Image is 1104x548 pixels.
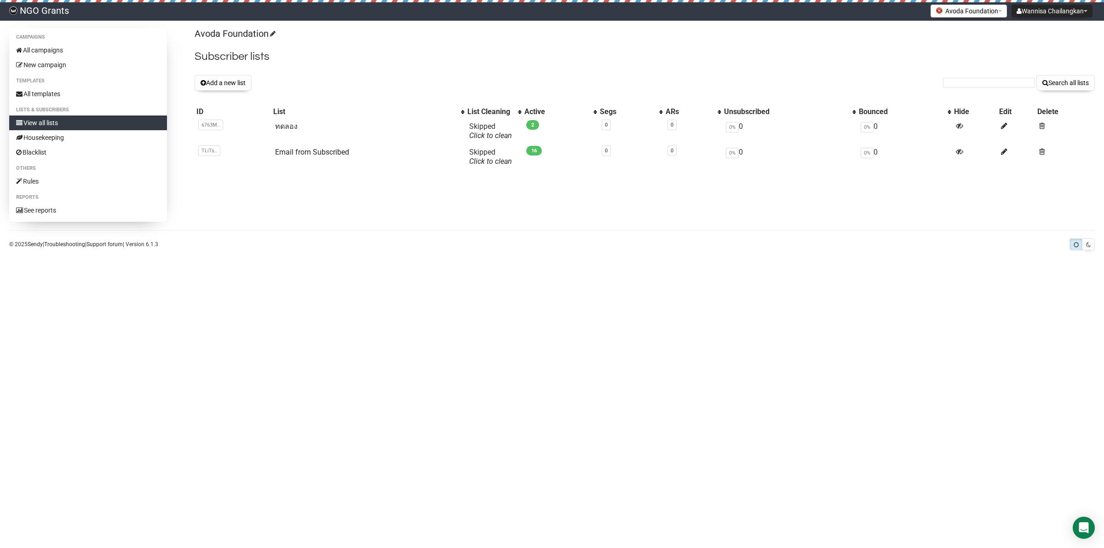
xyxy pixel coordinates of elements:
[195,48,1095,65] h2: Subscriber lists
[936,7,943,14] img: 3.png
[9,58,167,72] a: New campaign
[9,104,167,115] li: Lists & subscribers
[726,148,739,158] span: 0%
[859,107,943,116] div: Bounced
[196,107,270,116] div: ID
[9,145,167,160] a: Blacklist
[198,145,220,156] span: TLiTs..
[9,6,17,15] img: 17080ac3efa689857045ce3784bc614b
[671,122,673,128] a: 0
[28,241,43,248] a: Sendy
[469,131,512,140] a: Click to clean
[1037,107,1093,116] div: Delete
[931,5,1007,17] button: Avoda Foundation
[857,118,952,144] td: 0
[526,120,539,130] span: 2
[198,120,223,130] span: 6763M..
[861,148,874,158] span: 0%
[724,107,848,116] div: Unsubscribed
[598,105,664,118] th: Segs: No sort applied, activate to apply an ascending sort
[857,105,952,118] th: Bounced: No sort applied, activate to apply an ascending sort
[722,144,857,170] td: 0
[9,87,167,101] a: All templates
[9,43,167,58] a: All campaigns
[952,105,997,118] th: Hide: No sort applied, sorting is disabled
[722,105,857,118] th: Unsubscribed: No sort applied, activate to apply an ascending sort
[600,107,655,116] div: Segs
[999,107,1034,116] div: Edit
[666,107,713,116] div: ARs
[86,241,123,248] a: Support forum
[9,239,158,249] p: © 2025 | | | Version 6.1.3
[954,107,995,116] div: Hide
[195,105,271,118] th: ID: No sort applied, sorting is disabled
[271,105,466,118] th: List: No sort applied, activate to apply an ascending sort
[466,105,523,118] th: List Cleaning: No sort applied, activate to apply an ascending sort
[1035,105,1095,118] th: Delete: No sort applied, sorting is disabled
[1073,517,1095,539] div: Open Intercom Messenger
[195,28,274,39] a: Avoda Foundation
[275,148,349,156] a: Email from Subscribed
[275,122,298,131] a: ทดลอง
[524,107,589,116] div: Active
[605,148,608,154] a: 0
[664,105,722,118] th: ARs: No sort applied, activate to apply an ascending sort
[671,148,673,154] a: 0
[469,157,512,166] a: Click to clean
[9,115,167,130] a: View all lists
[9,75,167,87] li: Templates
[44,241,85,248] a: Troubleshooting
[523,105,598,118] th: Active: No sort applied, activate to apply an ascending sort
[1012,5,1092,17] button: Wannisa Chailangkan
[9,203,167,218] a: See reports
[861,122,874,133] span: 0%
[526,146,542,156] span: 16
[605,122,608,128] a: 0
[469,148,512,166] span: Skipped
[469,122,512,140] span: Skipped
[722,118,857,144] td: 0
[9,32,167,43] li: Campaigns
[1036,75,1095,91] button: Search all lists
[997,105,1035,118] th: Edit: No sort applied, sorting is disabled
[857,144,952,170] td: 0
[195,75,252,91] button: Add a new list
[9,163,167,174] li: Others
[9,192,167,203] li: Reports
[9,130,167,145] a: Housekeeping
[726,122,739,133] span: 0%
[273,107,456,116] div: List
[467,107,513,116] div: List Cleaning
[9,174,167,189] a: Rules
